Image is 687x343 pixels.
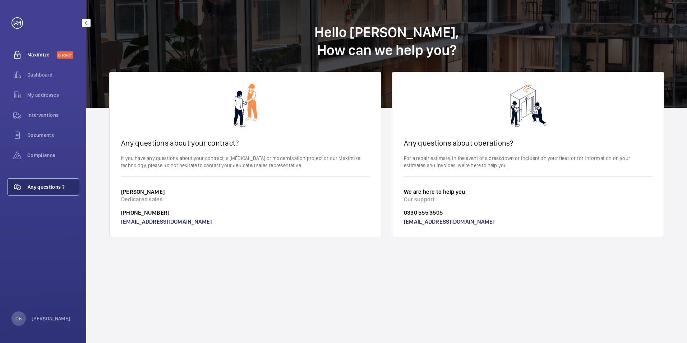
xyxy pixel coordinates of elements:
[121,209,169,216] a: [PHONE_NUMBER]
[27,71,79,78] span: Dashboard
[32,315,70,322] p: [PERSON_NAME]
[121,188,369,196] h3: [PERSON_NAME]
[15,315,22,322] p: OB
[404,188,652,196] h3: We are here to help you
[121,155,369,169] p: If you have any questions about your contract, a [MEDICAL_DATA] or modernisation project or our M...
[28,183,79,191] span: Any questions ?
[404,218,495,225] a: [EMAIL_ADDRESS][DOMAIN_NAME]
[27,111,79,119] span: Interventions
[121,138,369,147] h2: Any questions about your contract?
[510,84,546,127] img: contact-ops.png
[404,155,652,169] p: For a repair estimate, in the event of a breakdown or incident on your fleet, or for information ...
[121,196,369,203] p: Dedicated sales
[234,84,257,127] img: contact-sales.png
[404,138,652,147] h2: Any questions about operations?
[404,209,443,216] a: 0330 555 3505
[27,51,57,58] span: Maximize
[27,152,79,159] span: Compliance
[121,218,212,225] a: [EMAIL_ADDRESS][DOMAIN_NAME]
[27,91,79,99] span: My addresses
[27,132,79,139] span: Documents
[404,196,652,203] p: Our support
[57,51,73,59] span: Discover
